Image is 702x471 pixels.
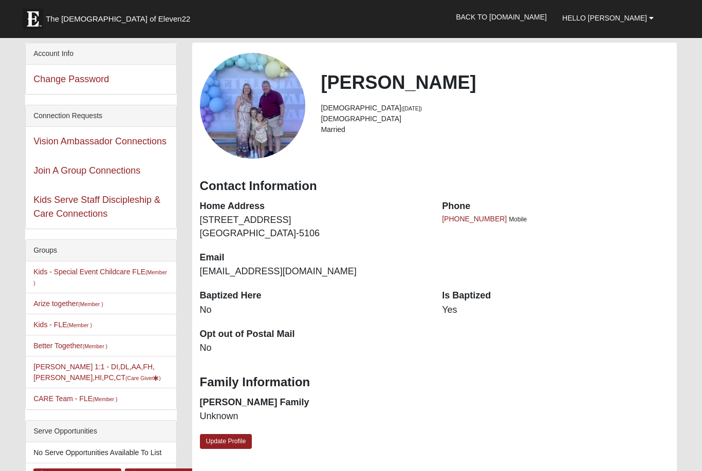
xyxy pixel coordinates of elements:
[200,265,427,278] dd: [EMAIL_ADDRESS][DOMAIN_NAME]
[321,124,669,135] li: Married
[442,200,669,213] dt: Phone
[78,301,103,307] small: (Member )
[200,53,306,159] a: View Fullsize Photo
[200,251,427,265] dt: Email
[562,14,647,22] span: Hello [PERSON_NAME]
[33,394,117,403] a: CARE Team - FLE(Member )
[200,396,427,409] dt: [PERSON_NAME] Family
[321,71,669,93] h2: [PERSON_NAME]
[200,214,427,240] dd: [STREET_ADDRESS] [GEOGRAPHIC_DATA]-5106
[448,4,555,30] a: Back to [DOMAIN_NAME]
[200,179,669,194] h3: Contact Information
[33,363,161,382] a: [PERSON_NAME] 1:1 - DI,DL,AA,FH,[PERSON_NAME],HI,PC,CT(Care Giver)
[200,410,427,423] dd: Unknown
[26,442,176,463] li: No Serve Opportunities Available To List
[200,434,252,449] a: Update Profile
[442,215,507,223] a: [PHONE_NUMBER]
[442,304,669,317] dd: Yes
[442,289,669,303] dt: Is Baptized
[33,195,160,219] a: Kids Serve Staff Discipleship & Care Connections
[33,299,103,308] a: Arize together(Member )
[200,304,427,317] dd: No
[67,322,92,328] small: (Member )
[321,114,669,124] li: [DEMOGRAPHIC_DATA]
[83,343,107,349] small: (Member )
[23,9,43,29] img: Eleven22 logo
[26,421,176,442] div: Serve Opportunities
[33,136,167,146] a: Vision Ambassador Connections
[200,289,427,303] dt: Baptized Here
[33,74,109,84] a: Change Password
[200,375,669,390] h3: Family Information
[200,200,427,213] dt: Home Address
[555,5,661,31] a: Hello [PERSON_NAME]
[17,4,223,29] a: The [DEMOGRAPHIC_DATA] of Eleven22
[26,105,176,127] div: Connection Requests
[401,105,422,111] small: ([DATE])
[26,240,176,261] div: Groups
[33,268,167,287] a: Kids - Special Event Childcare FLE(Member )
[509,216,527,223] span: Mobile
[33,165,140,176] a: Join A Group Connections
[200,328,427,341] dt: Opt out of Postal Mail
[321,103,669,114] li: [DEMOGRAPHIC_DATA]
[200,342,427,355] dd: No
[33,321,92,329] a: Kids - FLE(Member )
[26,43,176,65] div: Account Info
[33,342,107,350] a: Better Together(Member )
[125,375,161,381] small: (Care Giver )
[46,14,190,24] span: The [DEMOGRAPHIC_DATA] of Eleven22
[93,396,117,402] small: (Member )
